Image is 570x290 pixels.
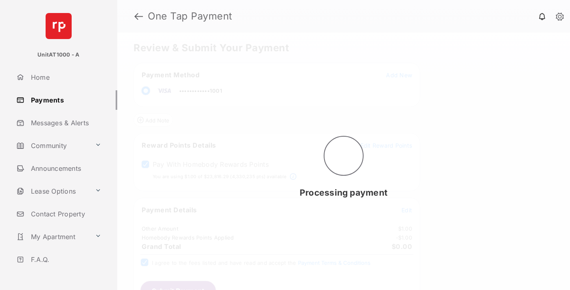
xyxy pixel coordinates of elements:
a: Home [13,68,117,87]
a: Contact Property [13,204,117,224]
a: Announcements [13,159,117,178]
a: Messages & Alerts [13,113,117,133]
a: My Apartment [13,227,92,246]
span: Processing payment [300,188,388,198]
img: svg+xml;base64,PHN2ZyB4bWxucz0iaHR0cDovL3d3dy53My5vcmcvMjAwMC9zdmciIHdpZHRoPSI2NCIgaGVpZ2h0PSI2NC... [46,13,72,39]
a: Community [13,136,92,155]
a: Lease Options [13,181,92,201]
strong: One Tap Payment [148,11,232,21]
p: UnitAT1000 - A [37,51,79,59]
a: Payments [13,90,117,110]
a: F.A.Q. [13,250,117,269]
